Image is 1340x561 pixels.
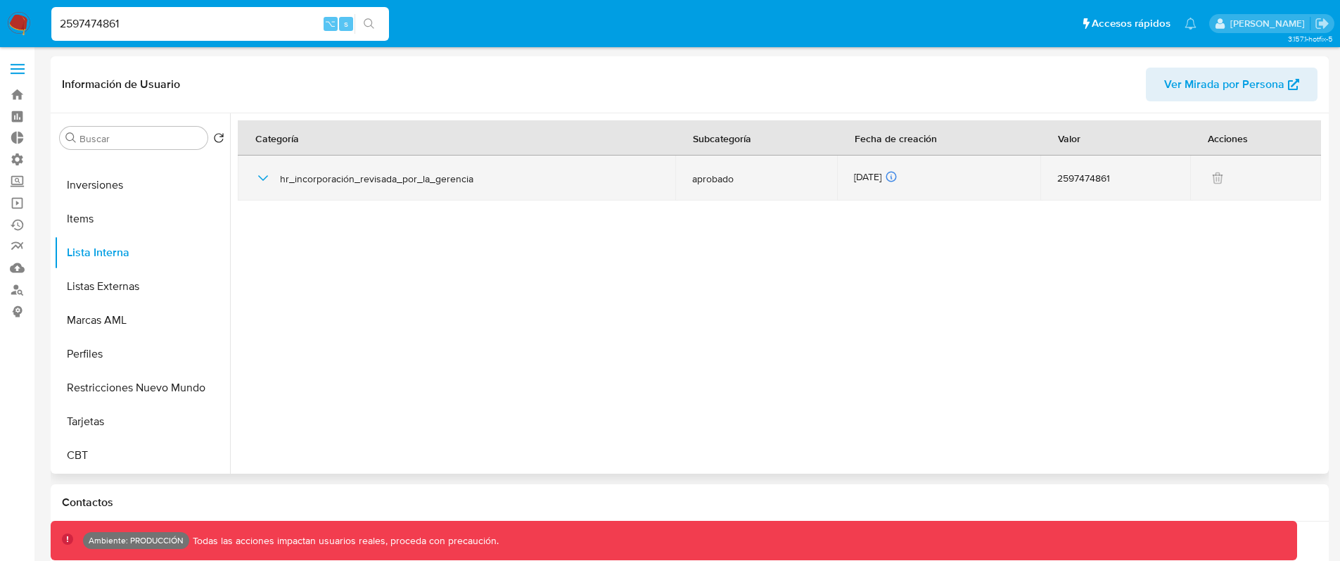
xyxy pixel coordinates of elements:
button: Buscar [65,132,77,144]
button: search-icon [355,14,383,34]
input: Buscar [79,132,202,145]
button: Items [54,202,230,236]
span: Accesos rápidos [1092,16,1170,31]
h1: Contactos [62,496,1317,510]
p: Todas las acciones impactan usuarios reales, proceda con precaución. [189,534,499,548]
h1: Información de Usuario [62,77,180,92]
button: Tarjetas [54,405,230,439]
button: Restricciones Nuevo Mundo [54,371,230,405]
button: Volver al orden por defecto [213,132,224,148]
button: Listas Externas [54,270,230,303]
input: Buscar usuario o caso... [51,15,389,33]
a: Notificaciones [1185,18,1197,30]
span: ⌥ [325,17,336,30]
span: s [344,17,348,30]
button: Marcas AML [54,303,230,337]
a: Salir [1315,16,1329,31]
button: CBT [54,439,230,472]
button: Lista Interna [54,236,230,270]
button: Inversiones [54,168,230,202]
p: federico.falavigna@mercadolibre.com [1230,17,1310,30]
p: Ambiente: PRODUCCIÓN [89,538,184,543]
button: Perfiles [54,337,230,371]
button: Ver Mirada por Persona [1146,68,1317,101]
span: Ver Mirada por Persona [1164,68,1284,101]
